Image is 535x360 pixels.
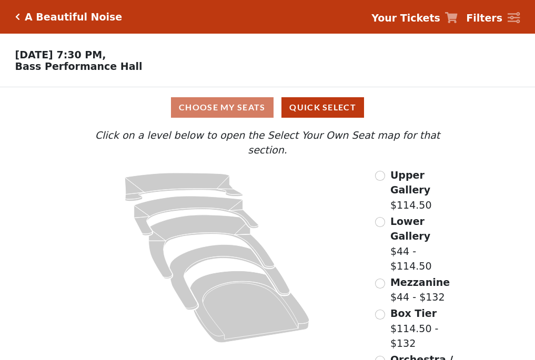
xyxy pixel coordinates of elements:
path: Upper Gallery - Seats Available: 286 [125,173,243,201]
span: Mezzanine [390,276,450,288]
path: Lower Gallery - Seats Available: 42 [134,196,259,235]
span: Upper Gallery [390,169,430,196]
label: $44 - $132 [390,275,450,305]
a: Click here to go back to filters [15,13,20,20]
label: $44 - $114.50 [390,214,461,274]
button: Quick Select [281,97,364,118]
path: Orchestra / Parterre Circle - Seats Available: 14 [190,271,310,343]
h5: A Beautiful Noise [25,11,122,23]
span: Box Tier [390,307,437,319]
label: $114.50 - $132 [390,306,461,351]
a: Your Tickets [371,11,458,26]
strong: Your Tickets [371,12,440,24]
a: Filters [466,11,520,26]
span: Lower Gallery [390,215,430,242]
strong: Filters [466,12,502,24]
p: Click on a level below to open the Select Your Own Seat map for that section. [74,128,460,158]
label: $114.50 [390,168,461,213]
